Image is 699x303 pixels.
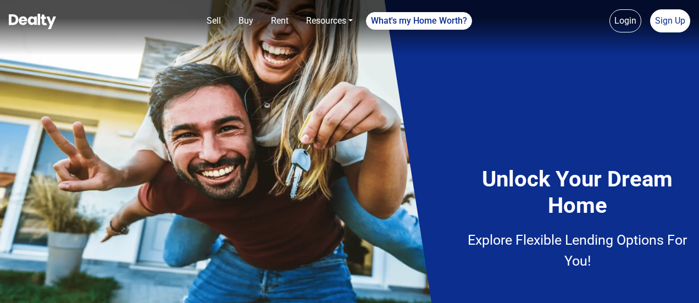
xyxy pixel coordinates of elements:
a: Buy [234,10,258,32]
a: Login [609,9,641,32]
a: Rent [267,10,293,32]
a: Sell [202,10,225,32]
a: What's my Home Worth? [366,12,472,30]
a: Sign Up [650,9,690,32]
a: Resources [302,10,357,32]
img: Dealty - Buy, Sell & Rent Homes [9,14,56,29]
iframe: BigID CMP Widget [5,270,38,303]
